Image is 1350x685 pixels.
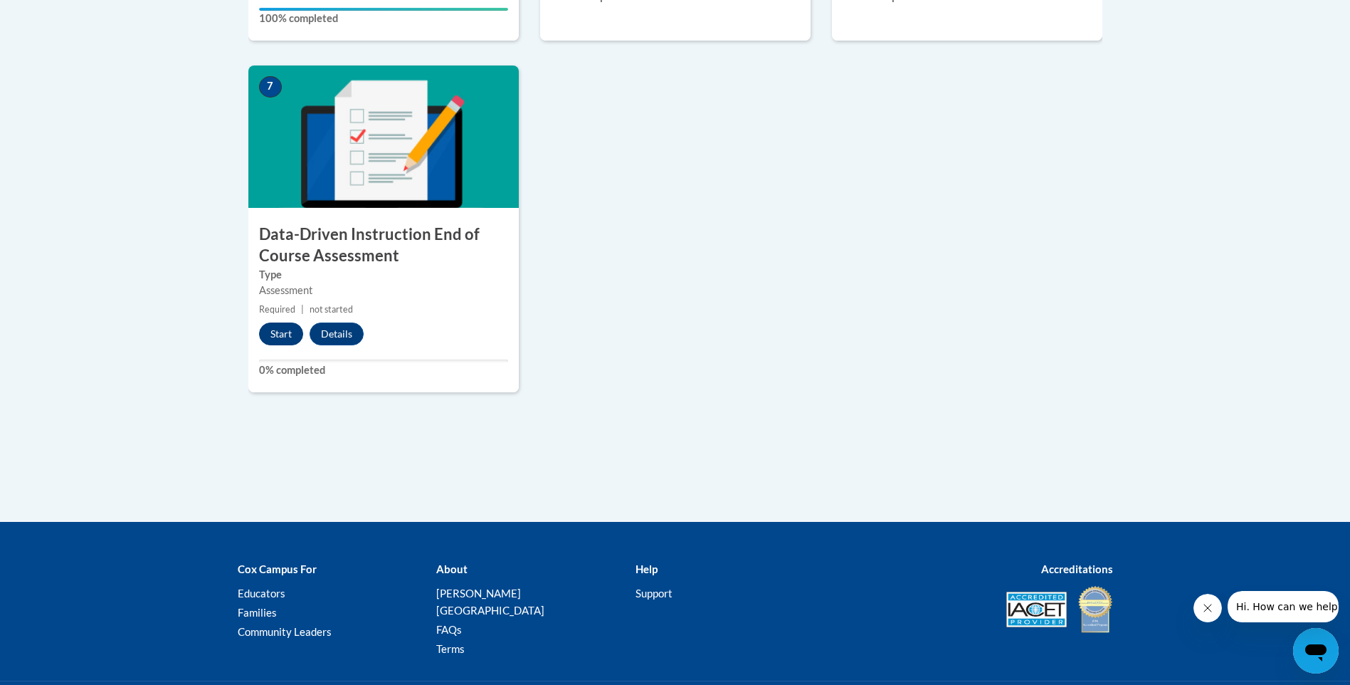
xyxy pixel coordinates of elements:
[436,563,468,575] b: About
[1077,585,1113,634] img: IDA® Accredited
[259,11,508,26] label: 100% completed
[636,587,673,600] a: Support
[310,304,353,315] span: not started
[1293,628,1339,674] iframe: Button to launch messaging window
[310,323,364,345] button: Details
[259,323,303,345] button: Start
[248,66,519,208] img: Course Image
[238,625,332,638] a: Community Leaders
[1041,563,1113,575] b: Accreditations
[259,304,295,315] span: Required
[636,563,658,575] b: Help
[436,623,462,636] a: FAQs
[436,642,465,655] a: Terms
[248,224,519,268] h3: Data-Driven Instruction End of Course Assessment
[238,563,317,575] b: Cox Campus For
[9,10,115,21] span: Hi. How can we help?
[259,76,282,98] span: 7
[238,606,277,619] a: Families
[259,8,508,11] div: Your progress
[301,304,304,315] span: |
[436,587,544,617] a: [PERSON_NAME][GEOGRAPHIC_DATA]
[1228,591,1339,622] iframe: Message from company
[259,362,508,378] label: 0% completed
[259,267,508,283] label: Type
[238,587,285,600] a: Educators
[1193,594,1222,622] iframe: Close message
[259,283,508,298] div: Assessment
[1006,592,1067,627] img: Accredited IACET® Provider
